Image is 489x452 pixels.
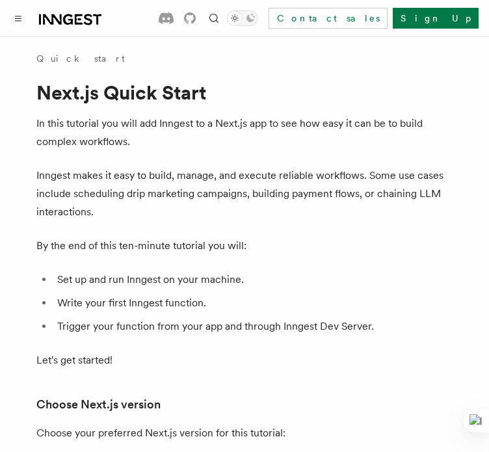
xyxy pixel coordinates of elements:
[36,81,453,104] h1: Next.js Quick Start
[36,237,453,255] p: By the end of this ten-minute tutorial you will:
[36,395,161,414] a: Choose Next.js version
[53,271,453,289] li: Set up and run Inngest on your machine.
[53,317,453,336] li: Trigger your function from your app and through Inngest Dev Server.
[36,166,453,221] p: Inngest makes it easy to build, manage, and execute reliable workflows. Some use cases include sc...
[10,10,26,26] button: Toggle navigation
[206,10,222,26] button: Find something...
[53,294,453,312] li: Write your first Inngest function.
[36,351,453,369] p: Let's get started!
[36,52,125,65] a: Quick start
[393,8,479,29] a: Sign Up
[36,114,453,151] p: In this tutorial you will add Inngest to a Next.js app to see how easy it can be to build complex...
[36,424,453,442] p: Choose your preferred Next.js version for this tutorial:
[227,10,258,26] button: Toggle dark mode
[269,8,388,29] a: Contact sales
